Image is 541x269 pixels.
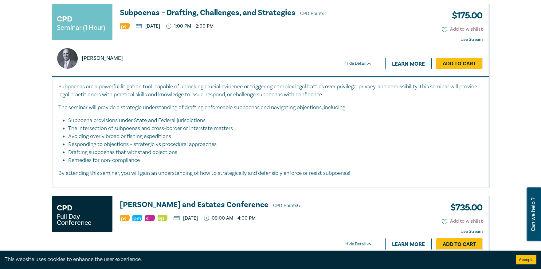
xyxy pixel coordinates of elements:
[385,58,432,69] a: Learn more
[5,256,507,263] div: This website uses cookies to enhance the user experience.
[442,26,483,33] button: Add to wishlist
[204,215,256,221] p: 09:00 AM - 4:00 PM
[57,213,108,226] small: Full Day Conference
[345,241,379,247] div: Hide Detail
[385,238,432,250] a: Learn more
[58,83,483,99] p: Subpoenas are a powerful litigation tool, capable of unlocking crucial evidence or triggering com...
[120,9,372,18] a: Subpoenas – Drafting, Challenges, and Strategies CPD Points1
[68,140,477,148] li: Responding to objections – strategic vs procedural approaches
[136,24,160,29] p: [DATE]
[58,169,483,177] p: By attending this seminar, you will gain an understanding of how to strategically and defensibly ...
[461,37,483,42] strong: Live Stream
[345,60,379,67] div: Hide Detail
[120,201,372,210] h3: [PERSON_NAME] and Estates Conference
[57,202,72,213] h3: CPD
[166,23,214,29] p: 1:00 PM - 2:00 PM
[158,215,167,221] img: Ethics & Professional Responsibility
[57,48,78,69] img: https://s3.ap-southeast-2.amazonaws.com/leo-cussen-store-production-content/Contacts/Daniel%20Mar...
[58,104,483,112] p: The seminar will provide a strategic understanding of drafting enforceable subpoenas and navigati...
[120,215,130,221] img: Professional Skills
[446,201,483,215] h3: $ 735.00
[120,201,372,210] a: [PERSON_NAME] and Estates Conference CPD Points6
[300,10,326,17] span: CPD Points 1
[436,58,483,69] a: Add to Cart
[442,218,483,225] button: Add to wishlist
[68,117,477,125] li: Subpoena provisions under State and Federal jurisdictions
[461,229,483,234] strong: Live Stream
[516,255,536,264] button: Accept cookies
[57,13,72,25] h3: CPD
[68,125,477,133] li: The intersection of subpoenas and cross-border or interstate matters
[145,215,155,221] img: Substantive Law
[82,54,123,62] p: [PERSON_NAME]
[174,216,198,221] p: [DATE]
[273,202,300,209] span: CPD Points 6
[132,215,142,221] img: Practice Management & Business Skills
[68,148,477,156] li: Drafting subpoenas that withstand objections
[436,238,483,250] a: Add to Cart
[57,25,105,31] small: Seminar (1 Hour)
[120,23,130,29] img: Professional Skills
[447,9,483,23] h3: $ 175.00
[530,191,536,238] span: Can we help ?
[68,133,477,140] li: Avoiding overly broad or fishing expeditions
[68,156,483,164] li: Remedies for non-compliance
[120,9,372,18] h3: Subpoenas – Drafting, Challenges, and Strategies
